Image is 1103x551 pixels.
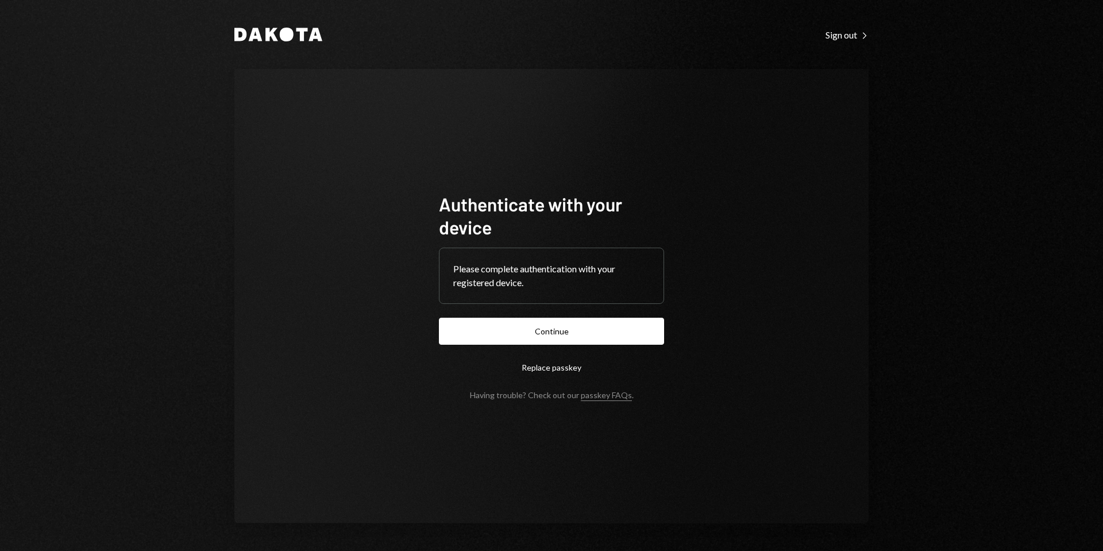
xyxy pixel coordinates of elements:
[439,192,664,238] h1: Authenticate with your device
[581,390,632,401] a: passkey FAQs
[826,29,869,41] div: Sign out
[439,318,664,345] button: Continue
[470,390,634,400] div: Having trouble? Check out our .
[439,354,664,381] button: Replace passkey
[826,28,869,41] a: Sign out
[453,262,650,290] div: Please complete authentication with your registered device.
